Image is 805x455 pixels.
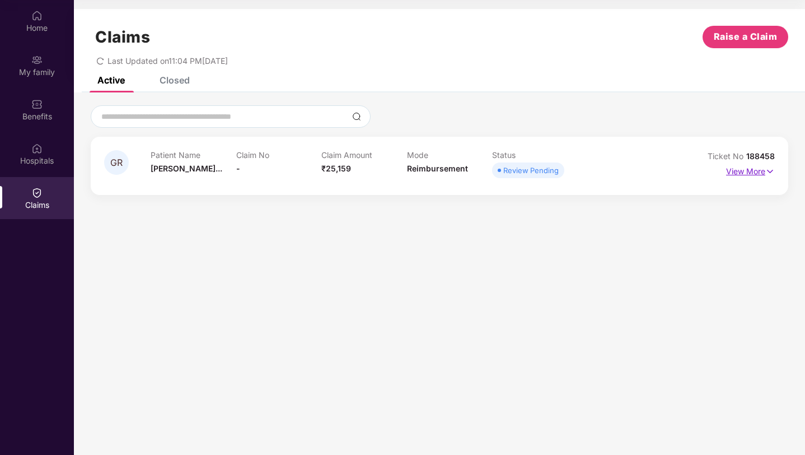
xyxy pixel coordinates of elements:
span: Raise a Claim [714,30,778,44]
span: GR [110,158,123,168]
button: Raise a Claim [703,26,788,48]
p: Claim Amount [321,150,407,160]
p: Mode [407,150,493,160]
img: svg+xml;base64,PHN2ZyBpZD0iQ2xhaW0iIHhtbG5zPSJodHRwOi8vd3d3LnczLm9yZy8yMDAwL3N2ZyIgd2lkdGg9IjIwIi... [31,187,43,198]
p: View More [726,162,775,178]
img: svg+xml;base64,PHN2ZyBpZD0iU2VhcmNoLTMyeDMyIiB4bWxucz0iaHR0cDovL3d3dy53My5vcmcvMjAwMC9zdmciIHdpZH... [352,112,361,121]
span: 188458 [746,151,775,161]
img: svg+xml;base64,PHN2ZyBpZD0iQmVuZWZpdHMiIHhtbG5zPSJodHRwOi8vd3d3LnczLm9yZy8yMDAwL3N2ZyIgd2lkdGg9Ij... [31,99,43,110]
span: redo [96,56,104,66]
span: Reimbursement [407,164,468,173]
p: Patient Name [151,150,236,160]
span: [PERSON_NAME]... [151,164,222,173]
span: - [236,164,240,173]
img: svg+xml;base64,PHN2ZyBpZD0iSG9tZSIgeG1sbnM9Imh0dHA6Ly93d3cudzMub3JnLzIwMDAvc3ZnIiB3aWR0aD0iMjAiIG... [31,10,43,21]
div: Active [97,75,125,86]
span: Ticket No [708,151,746,161]
span: Last Updated on 11:04 PM[DATE] [107,56,228,66]
img: svg+xml;base64,PHN2ZyB3aWR0aD0iMjAiIGhlaWdodD0iMjAiIHZpZXdCb3g9IjAgMCAyMCAyMCIgZmlsbD0ibm9uZSIgeG... [31,54,43,66]
p: Claim No [236,150,322,160]
img: svg+xml;base64,PHN2ZyBpZD0iSG9zcGl0YWxzIiB4bWxucz0iaHR0cDovL3d3dy53My5vcmcvMjAwMC9zdmciIHdpZHRoPS... [31,143,43,154]
p: Status [492,150,578,160]
span: ₹25,159 [321,164,351,173]
div: Review Pending [503,165,559,176]
h1: Claims [95,27,150,47]
div: Closed [160,75,190,86]
img: svg+xml;base64,PHN2ZyB4bWxucz0iaHR0cDovL3d3dy53My5vcmcvMjAwMC9zdmciIHdpZHRoPSIxNyIgaGVpZ2h0PSIxNy... [765,165,775,178]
